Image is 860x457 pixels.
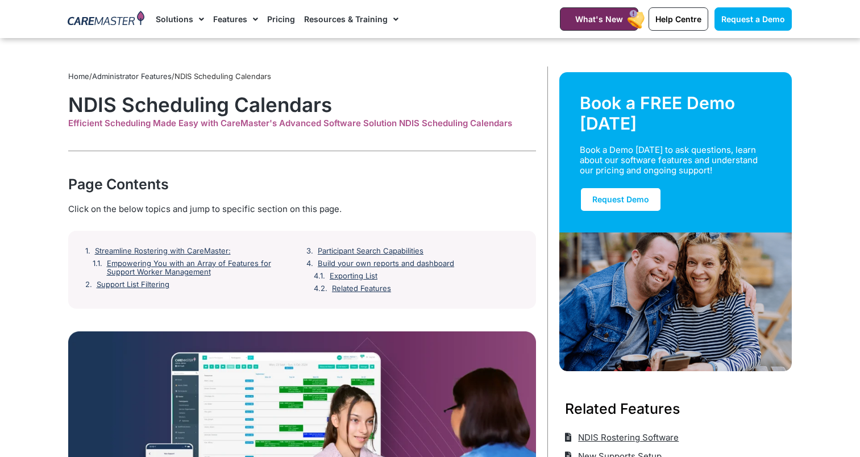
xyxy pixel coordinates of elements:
a: NDIS Rostering Software [565,428,679,447]
a: Exporting List [330,272,377,281]
h3: Related Features [565,398,787,419]
div: Book a Demo [DATE] to ask questions, learn about our software features and understand our pricing... [580,145,758,176]
a: Help Centre [649,7,708,31]
div: Click on the below topics and jump to specific section on this page. [68,203,536,215]
div: Efficient Scheduling Made Easy with CareMaster's Advanced Software Solution NDIS Scheduling Calen... [68,118,536,128]
div: Book a FREE Demo [DATE] [580,93,772,134]
span: What's New [575,14,623,24]
h1: NDIS Scheduling Calendars [68,93,536,117]
a: Support List Filtering [97,280,169,289]
a: Streamline Rostering with CareMaster: [95,247,231,256]
a: Build your own reports and dashboard [318,259,454,268]
a: Request Demo [580,187,662,212]
img: Support Worker and NDIS Participant out for a coffee. [559,232,792,371]
a: What's New [560,7,638,31]
span: Request Demo [592,194,649,204]
span: NDIS Scheduling Calendars [175,72,271,81]
a: Related Features [332,284,391,293]
a: Empowering You with an Array of Features for Support Worker Management [107,259,298,277]
a: Request a Demo [714,7,792,31]
span: Request a Demo [721,14,785,24]
a: Home [68,72,89,81]
a: Participant Search Capabilities [318,247,423,256]
span: NDIS Rostering Software [575,428,679,447]
a: Administrator Features [92,72,172,81]
span: Help Centre [655,14,701,24]
img: CareMaster Logo [68,11,144,28]
span: / / [68,72,271,81]
div: Page Contents [68,174,536,194]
